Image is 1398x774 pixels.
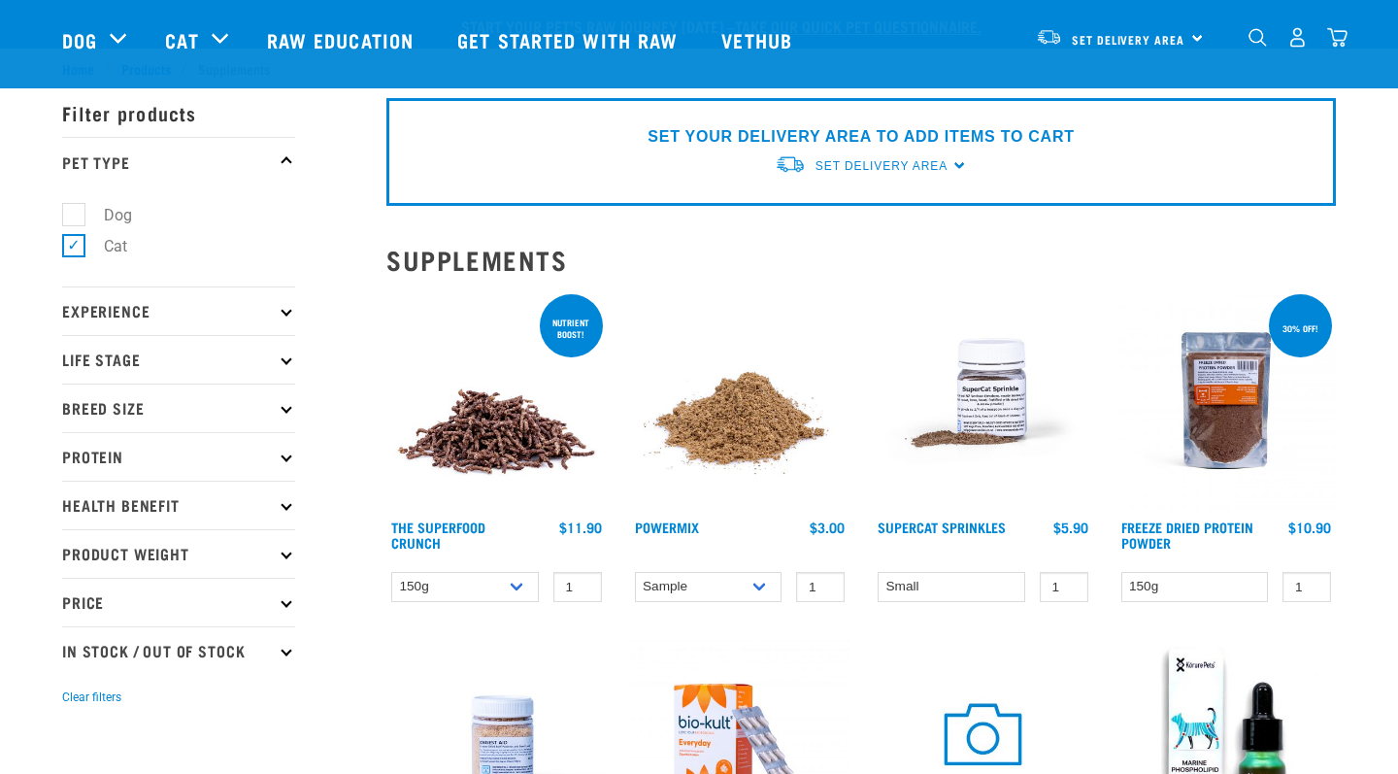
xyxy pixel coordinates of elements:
[248,1,438,79] a: Raw Education
[62,578,295,626] p: Price
[702,1,816,79] a: Vethub
[630,290,850,511] img: Pile Of PowerMix For Pets
[553,572,602,602] input: 1
[62,25,97,54] a: Dog
[438,1,702,79] a: Get started with Raw
[648,125,1074,149] p: SET YOUR DELIVERY AREA TO ADD ITEMS TO CART
[1121,523,1253,546] a: Freeze Dried Protein Powder
[386,290,607,511] img: 1311 Superfood Crunch 01
[1053,520,1088,535] div: $5.90
[810,520,845,535] div: $3.00
[878,523,1006,530] a: Supercat Sprinkles
[73,203,140,227] label: Dog
[815,159,948,173] span: Set Delivery Area
[1036,28,1062,46] img: van-moving.png
[62,626,295,675] p: In Stock / Out Of Stock
[62,529,295,578] p: Product Weight
[1116,290,1337,511] img: FD Protein Powder
[1288,520,1331,535] div: $10.90
[540,308,603,349] div: nutrient boost!
[62,481,295,529] p: Health Benefit
[1248,28,1267,47] img: home-icon-1@2x.png
[1274,314,1327,343] div: 30% off!
[1040,572,1088,602] input: 1
[386,245,1336,275] h2: Supplements
[775,154,806,175] img: van-moving.png
[873,290,1093,511] img: Plastic Container of SuperCat Sprinkles With Product Shown Outside Of The Bottle
[62,384,295,432] p: Breed Size
[559,520,602,535] div: $11.90
[1282,572,1331,602] input: 1
[62,286,295,335] p: Experience
[635,523,699,530] a: Powermix
[62,335,295,384] p: Life Stage
[62,137,295,185] p: Pet Type
[1327,27,1348,48] img: home-icon@2x.png
[62,689,121,706] button: Clear filters
[62,88,295,137] p: Filter products
[796,572,845,602] input: 1
[1287,27,1308,48] img: user.png
[1072,36,1184,43] span: Set Delivery Area
[73,234,135,258] label: Cat
[62,432,295,481] p: Protein
[391,523,485,546] a: The Superfood Crunch
[165,25,198,54] a: Cat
